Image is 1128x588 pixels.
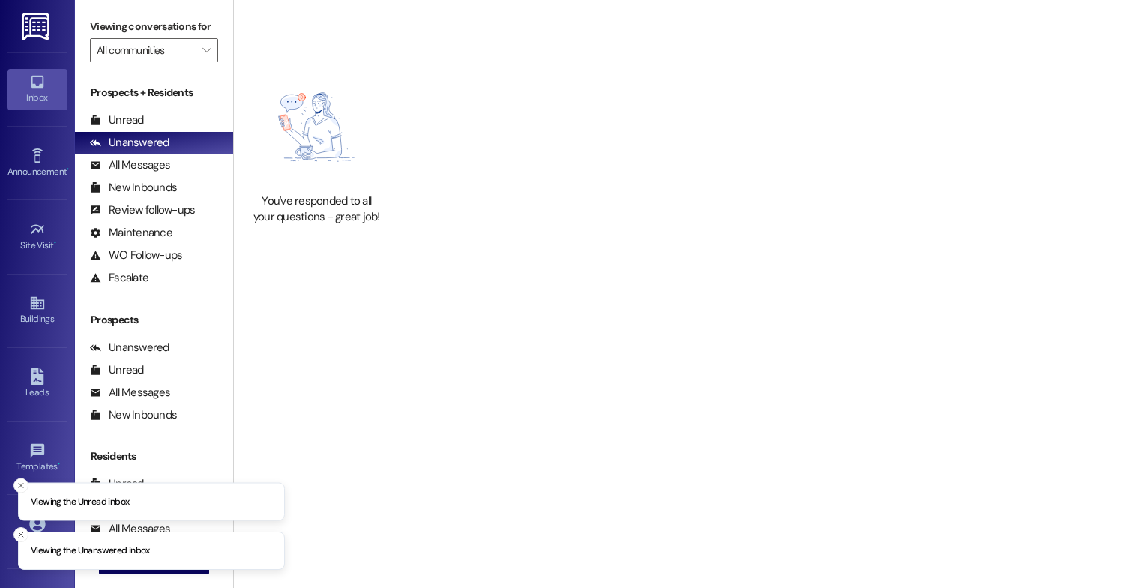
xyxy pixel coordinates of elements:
div: Prospects + Residents [75,85,233,100]
a: Account [7,511,67,552]
div: Unanswered [90,135,169,151]
div: All Messages [90,157,170,173]
button: Close toast [13,478,28,493]
input: All communities [97,38,194,62]
div: Escalate [90,270,148,286]
div: Unanswered [90,340,169,355]
img: ResiDesk Logo [22,13,52,40]
p: Viewing the Unread inbox [31,495,129,508]
div: WO Follow-ups [90,247,182,263]
div: Review follow-ups [90,202,195,218]
div: All Messages [90,385,170,400]
div: Maintenance [90,225,172,241]
div: New Inbounds [90,407,177,423]
span: • [67,164,69,175]
div: Residents [75,448,233,464]
button: Close toast [13,527,28,542]
a: Leads [7,364,67,404]
a: Inbox [7,69,67,109]
img: empty-state [250,68,382,186]
div: Unread [90,112,144,128]
label: Viewing conversations for [90,15,218,38]
div: Unread [90,362,144,378]
p: Viewing the Unanswered inbox [31,544,150,558]
span: • [58,459,60,469]
span: • [54,238,56,248]
div: You've responded to all your questions - great job! [250,193,382,226]
i:  [202,44,211,56]
a: Site Visit • [7,217,67,257]
div: Prospects [75,312,233,328]
a: Templates • [7,438,67,478]
a: Buildings [7,290,67,331]
div: New Inbounds [90,180,177,196]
